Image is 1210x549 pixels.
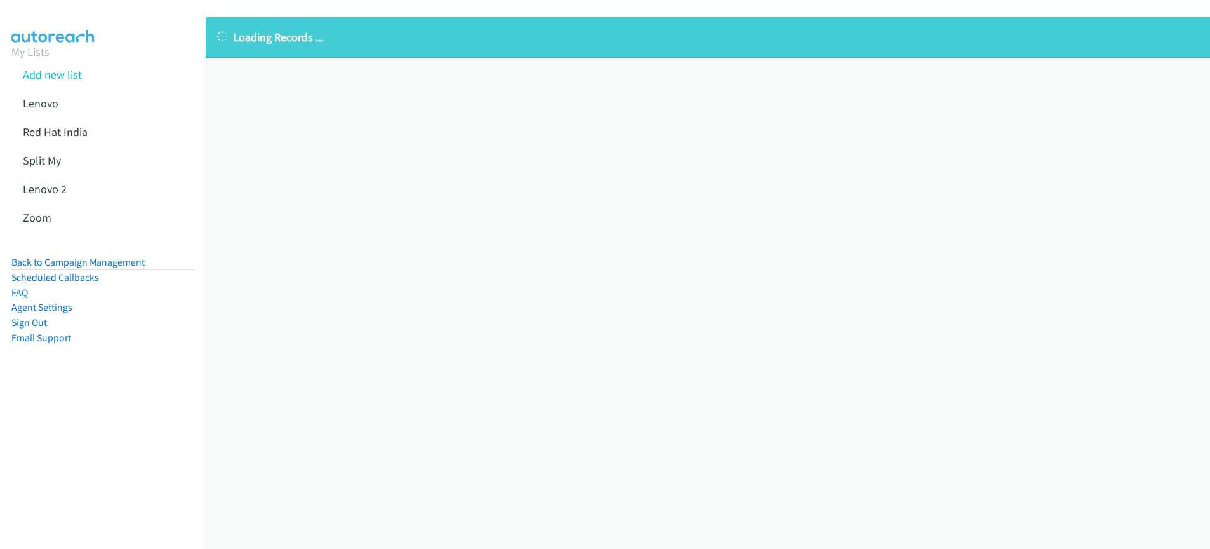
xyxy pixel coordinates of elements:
[23,153,61,168] a: Split My
[23,67,82,82] a: Add new list
[11,316,47,329] a: Sign Out
[23,182,67,196] a: Lenovo 2
[11,332,71,344] a: Email Support
[217,29,1199,46] p: Loading Records ...
[11,271,99,283] a: Scheduled Callbacks
[11,287,28,299] a: FAQ
[23,210,51,225] a: Zoom
[11,256,145,268] a: Back to Campaign Management
[11,301,72,313] a: Agent Settings
[23,125,88,139] a: Red Hat India
[23,96,58,111] a: Lenovo
[11,44,50,59] a: My Lists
